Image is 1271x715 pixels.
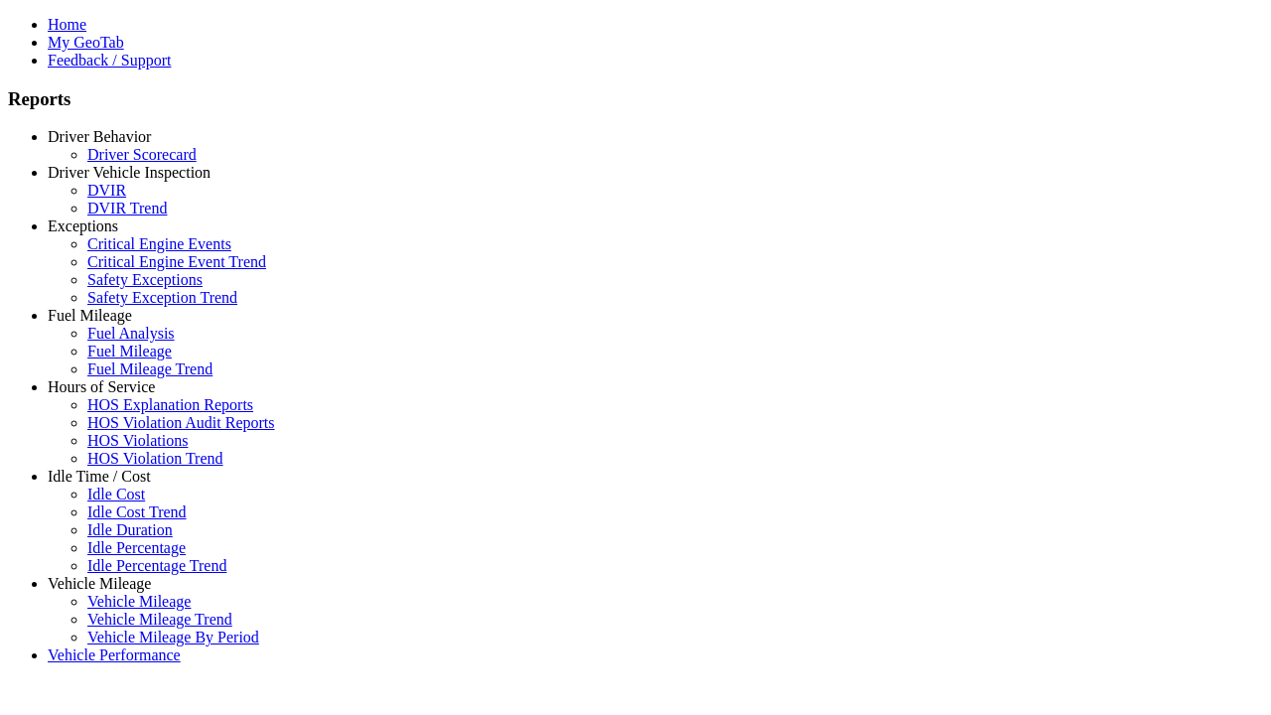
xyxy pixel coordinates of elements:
a: Idle Percentage Trend [87,557,226,574]
a: Critical Engine Events [87,235,231,252]
a: HOS Violation Trend [87,450,223,467]
a: Feedback / Support [48,52,171,69]
a: Vehicle Mileage [48,575,151,592]
a: Idle Cost [87,486,145,502]
a: Fuel Mileage [87,343,172,359]
a: Driver Behavior [48,128,151,145]
a: Idle Duration [87,521,173,538]
a: Idle Cost Trend [87,503,187,520]
a: Exceptions [48,217,118,234]
a: HOS Violation Audit Reports [87,414,275,431]
a: HOS Explanation Reports [87,396,253,413]
a: Driver Vehicle Inspection [48,164,211,181]
a: Vehicle Mileage Trend [87,611,232,628]
a: HOS Violations [87,432,188,449]
a: Safety Exceptions [87,271,203,288]
a: Idle Time / Cost [48,468,151,485]
a: Idle Percentage [87,539,186,556]
a: Vehicle Mileage By Period [87,629,259,645]
a: Critical Engine Event Trend [87,253,266,270]
h3: Reports [8,88,1263,110]
a: Driver Scorecard [87,146,197,163]
a: DVIR Trend [87,200,167,216]
a: Fuel Analysis [87,325,175,342]
a: Vehicle Performance [48,646,181,663]
a: Hours of Service [48,378,155,395]
a: DVIR [87,182,126,199]
a: My GeoTab [48,34,124,51]
a: Vehicle Mileage [87,593,191,610]
a: Home [48,16,86,33]
a: Fuel Mileage Trend [87,360,212,377]
a: Fuel Mileage [48,307,132,324]
a: Safety Exception Trend [87,289,237,306]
